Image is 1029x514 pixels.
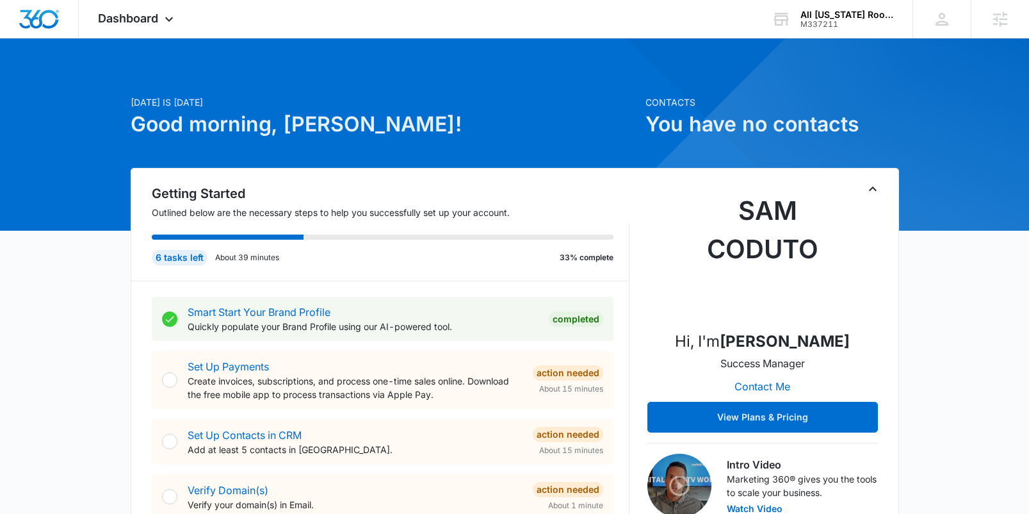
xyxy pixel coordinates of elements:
[800,10,894,20] div: account name
[699,192,827,320] img: Sam Coduto
[645,109,899,140] h1: You have no contacts
[188,429,302,442] a: Set Up Contacts in CRM
[188,443,523,456] p: Add at least 5 contacts in [GEOGRAPHIC_DATA].
[560,252,613,263] p: 33% complete
[131,109,638,140] h1: Good morning, [PERSON_NAME]!
[152,206,629,219] p: Outlined below are the necessary steps to help you successfully set up your account.
[188,320,539,333] p: Quickly populate your Brand Profile using our AI-powered tool.
[720,332,850,351] strong: [PERSON_NAME]
[533,482,603,497] div: Action Needed
[539,445,603,456] span: About 15 minutes
[188,306,330,319] a: Smart Start Your Brand Profile
[722,371,803,402] button: Contact Me
[727,472,878,499] p: Marketing 360® gives you the tools to scale your business.
[548,500,603,511] span: About 1 minute
[533,427,603,442] div: Action Needed
[152,250,207,265] div: 6 tasks left
[549,311,603,327] div: Completed
[188,498,523,511] p: Verify your domain(s) in Email.
[131,95,638,109] p: [DATE] is [DATE]
[188,374,523,401] p: Create invoices, subscriptions, and process one-time sales online. Download the free mobile app t...
[647,402,878,433] button: View Plans & Pricing
[675,330,850,353] p: Hi, I'm
[152,184,629,203] h2: Getting Started
[865,181,880,197] button: Toggle Collapse
[533,365,603,381] div: Action Needed
[539,383,603,395] span: About 15 minutes
[720,356,805,371] p: Success Manager
[727,504,782,513] button: Watch Video
[645,95,899,109] p: Contacts
[188,484,268,497] a: Verify Domain(s)
[188,360,269,373] a: Set Up Payments
[727,457,878,472] h3: Intro Video
[800,20,894,29] div: account id
[215,252,279,263] p: About 39 minutes
[98,12,158,25] span: Dashboard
